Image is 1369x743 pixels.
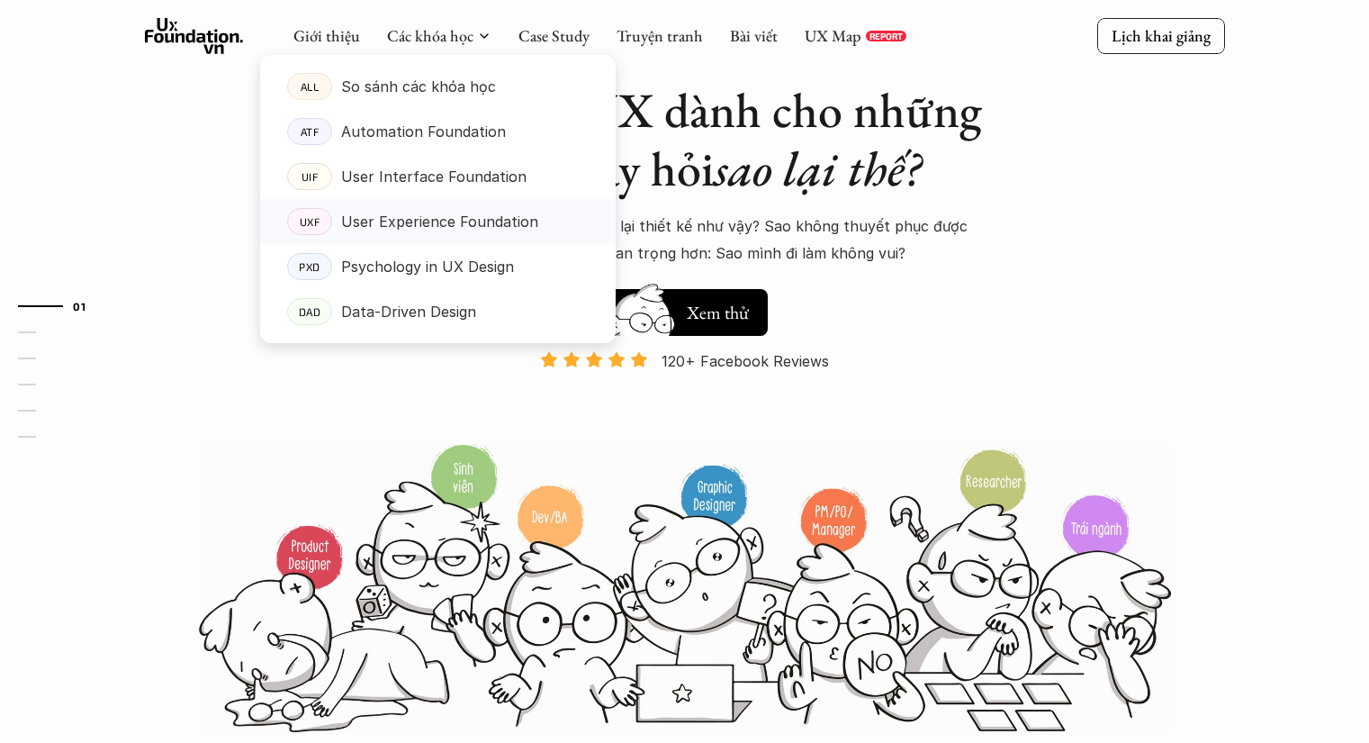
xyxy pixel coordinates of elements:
[299,215,320,228] p: UXF
[298,305,320,318] p: DAD
[341,73,496,100] p: So sánh các khóa học
[730,25,778,46] a: Bài viết
[299,260,320,273] p: PXD
[602,280,768,336] a: Xem thử
[301,170,318,183] p: UIF
[300,125,319,138] p: ATF
[300,80,319,93] p: ALL
[73,300,86,313] strong: 01
[370,81,1000,198] h1: Khóa học UX dành cho những người hay hỏi
[1112,25,1211,46] p: Lịch khai giảng
[866,31,906,41] a: REPORT
[260,199,616,244] a: UXFUser Experience Foundation
[341,163,527,190] p: User Interface Foundation
[293,25,360,46] a: Giới thiệu
[518,25,590,46] a: Case Study
[260,289,616,334] a: DADData-Driven Design
[869,31,903,41] p: REPORT
[260,109,616,154] a: ATFAutomation Foundation
[687,300,749,325] h5: Xem thử
[260,154,616,199] a: UIFUser Interface Foundation
[260,244,616,289] a: PXDPsychology in UX Design
[341,118,506,145] p: Automation Foundation
[341,253,514,280] p: Psychology in UX Design
[714,137,921,200] em: sao lại thế?
[18,295,104,317] a: 01
[387,25,473,46] a: Các khóa học
[662,348,829,375] p: 120+ Facebook Reviews
[341,208,538,235] p: User Experience Foundation
[341,298,476,325] p: Data-Driven Design
[525,350,845,441] a: 120+ Facebook Reviews
[379,213,991,267] p: Sao lại làm tính năng này? Sao lại thiết kế như vậy? Sao không thuyết phục được stakeholder? Hoặc...
[805,25,861,46] a: UX Map
[260,64,616,109] a: ALLSo sánh các khóa học
[617,25,703,46] a: Truyện tranh
[1097,18,1225,53] a: Lịch khai giảng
